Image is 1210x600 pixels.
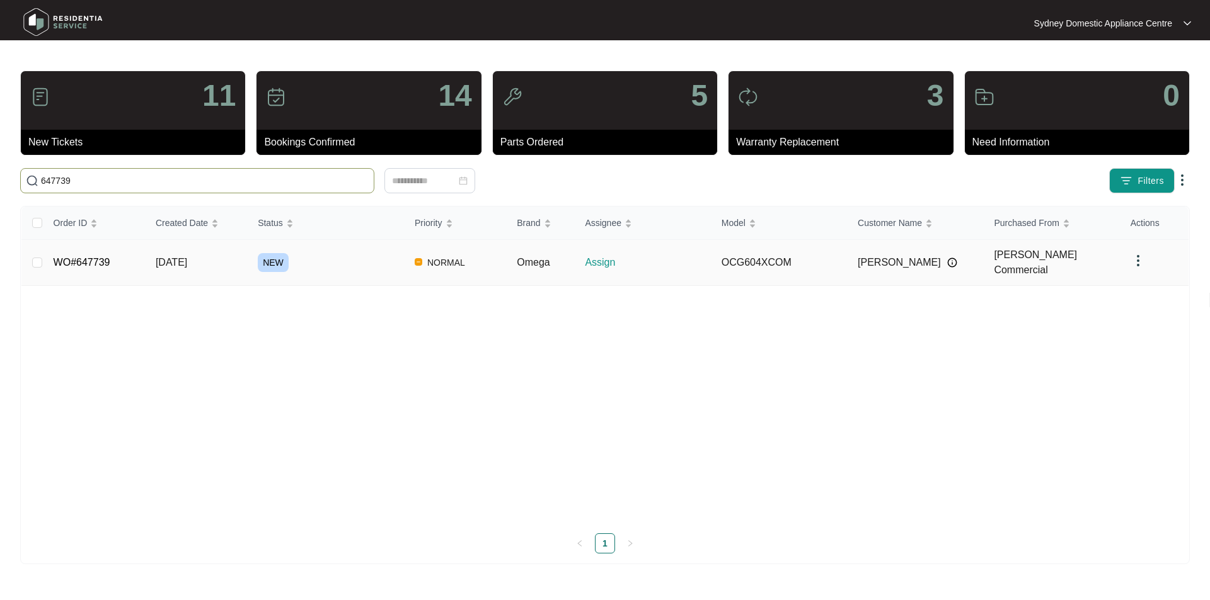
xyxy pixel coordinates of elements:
[54,257,110,268] a: WO#647739
[500,135,717,150] p: Parts Ordered
[415,258,422,266] img: Vercel Logo
[146,207,248,240] th: Created Date
[620,533,640,553] button: right
[595,533,615,553] li: 1
[438,81,471,111] p: 14
[1175,173,1190,188] img: dropdown arrow
[43,207,146,240] th: Order ID
[570,533,590,553] button: left
[28,135,245,150] p: New Tickets
[974,87,994,107] img: icon
[30,87,50,107] img: icon
[202,81,236,111] p: 11
[507,207,575,240] th: Brand
[585,255,711,270] p: Assign
[585,216,621,230] span: Assignee
[1120,174,1132,187] img: filter icon
[1163,81,1180,111] p: 0
[258,216,283,230] span: Status
[41,174,369,188] input: Search by Order Id, Assignee Name, Customer Name, Brand and Model
[1131,253,1146,268] img: dropdown arrow
[738,87,758,107] img: icon
[517,257,550,268] span: Omega
[54,216,88,230] span: Order ID
[994,216,1059,230] span: Purchased From
[596,534,614,553] a: 1
[626,540,634,547] span: right
[264,135,481,150] p: Bookings Confirmed
[972,135,1189,150] p: Need Information
[848,207,984,240] th: Customer Name
[736,135,953,150] p: Warranty Replacement
[1121,207,1189,240] th: Actions
[26,174,38,187] img: search-icon
[266,87,286,107] img: icon
[712,207,848,240] th: Model
[858,255,941,270] span: [PERSON_NAME]
[258,253,289,272] span: NEW
[405,207,507,240] th: Priority
[1138,174,1164,188] span: Filters
[691,81,708,111] p: 5
[858,216,922,230] span: Customer Name
[156,216,208,230] span: Created Date
[712,240,848,286] td: OCG604XCOM
[575,207,711,240] th: Assignee
[947,258,957,268] img: Info icon
[517,216,540,230] span: Brand
[248,207,405,240] th: Status
[422,255,470,270] span: NORMAL
[570,533,590,553] li: Previous Page
[576,540,584,547] span: left
[1034,17,1172,30] p: Sydney Domestic Appliance Centre
[1109,168,1175,193] button: filter iconFilters
[156,257,187,268] span: [DATE]
[415,216,442,230] span: Priority
[994,249,1077,275] span: [PERSON_NAME] Commercial
[927,81,944,111] p: 3
[722,216,746,230] span: Model
[502,87,522,107] img: icon
[620,533,640,553] li: Next Page
[984,207,1120,240] th: Purchased From
[19,3,107,41] img: residentia service logo
[1184,20,1191,26] img: dropdown arrow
